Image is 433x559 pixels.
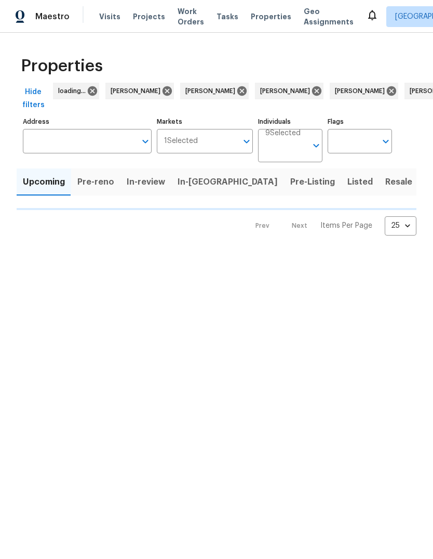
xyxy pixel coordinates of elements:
button: Open [138,134,153,149]
span: Properties [251,11,291,22]
button: Open [378,134,393,149]
span: Hide filters [21,86,46,111]
label: Markets [157,119,253,125]
span: [PERSON_NAME] [260,86,314,96]
span: [PERSON_NAME] [185,86,239,96]
span: loading... [58,86,90,96]
span: Pre-reno [77,175,114,189]
div: [PERSON_NAME] [180,83,249,99]
nav: Pagination Navigation [246,216,416,236]
span: Pre-Listing [290,175,335,189]
span: Properties [21,61,103,71]
span: Work Orders [178,6,204,27]
div: 25 [385,212,416,239]
div: [PERSON_NAME] [105,83,174,99]
div: loading... [53,83,99,99]
button: Open [239,134,254,149]
span: [PERSON_NAME] [111,86,165,96]
span: Visits [99,11,120,22]
span: [PERSON_NAME] [335,86,389,96]
label: Address [23,119,152,125]
div: [PERSON_NAME] [255,83,323,99]
span: Maestro [35,11,70,22]
button: Hide filters [17,83,50,114]
span: Resale [385,175,412,189]
span: Listed [347,175,373,189]
span: Projects [133,11,165,22]
button: Open [309,138,323,153]
label: Individuals [258,119,322,125]
label: Flags [328,119,392,125]
span: 9 Selected [265,129,301,138]
span: In-[GEOGRAPHIC_DATA] [178,175,278,189]
span: Upcoming [23,175,65,189]
span: Tasks [216,13,238,20]
span: Geo Assignments [304,6,354,27]
p: Items Per Page [320,220,372,231]
span: 1 Selected [164,137,198,146]
span: In-review [127,175,165,189]
div: [PERSON_NAME] [330,83,398,99]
